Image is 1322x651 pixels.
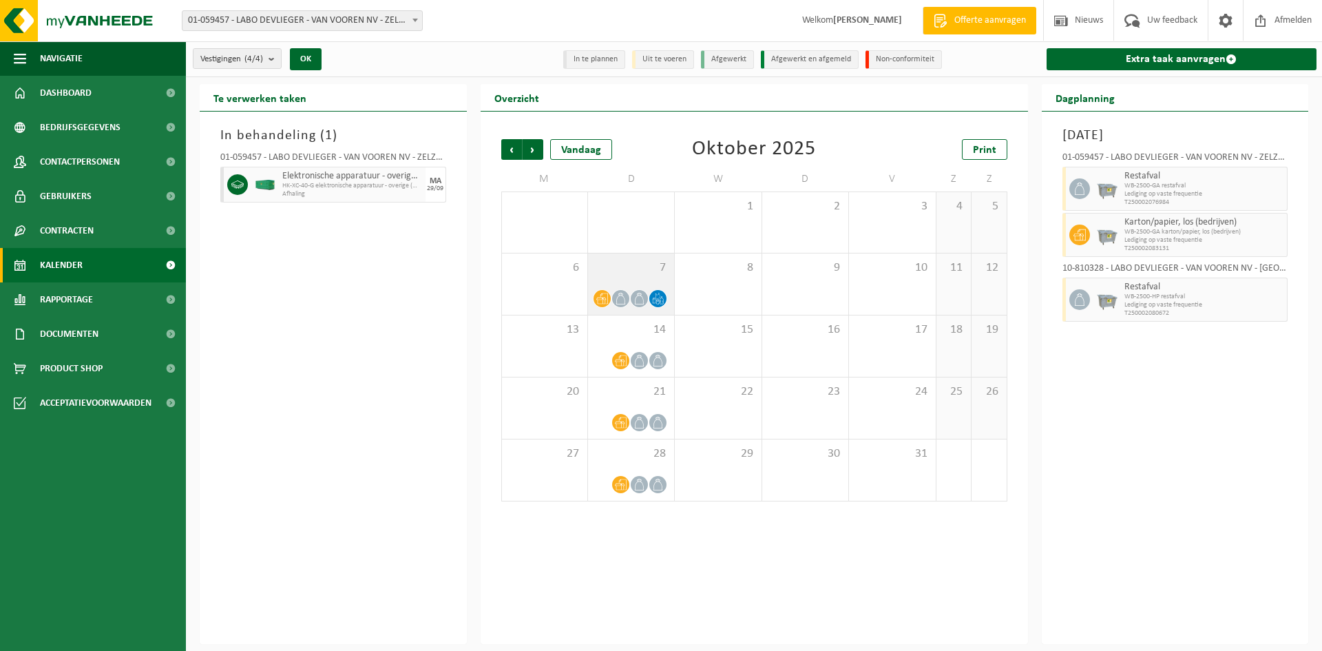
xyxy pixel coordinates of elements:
[200,49,263,70] span: Vestigingen
[1124,182,1284,190] span: WB-2500-GA restafval
[1124,236,1284,245] span: Lediging op vaste frequentie
[833,15,902,25] strong: [PERSON_NAME]
[849,167,936,192] td: V
[509,384,580,400] span: 20
[856,446,928,462] span: 31
[1124,309,1284,318] span: T250002080672
[682,384,754,400] span: 22
[40,386,151,420] span: Acceptatievoorwaarden
[40,110,120,145] span: Bedrijfsgegevens
[282,190,422,198] span: Afhaling
[936,167,972,192] td: Z
[550,139,612,160] div: Vandaag
[1062,264,1288,278] div: 10-810328 - LABO DEVLIEGER - VAN VOOREN NV - [GEOGRAPHIC_DATA]
[1124,171,1284,182] span: Restafval
[972,167,1007,192] td: Z
[978,199,999,214] span: 5
[962,139,1007,160] a: Print
[200,84,320,111] h2: Te verwerken taken
[856,384,928,400] span: 24
[523,139,543,160] span: Volgende
[682,199,754,214] span: 1
[951,14,1029,28] span: Offerte aanvragen
[1124,293,1284,301] span: WB-2500-HP restafval
[325,129,333,143] span: 1
[595,384,667,400] span: 21
[1124,198,1284,207] span: T250002076984
[769,446,841,462] span: 30
[943,322,964,338] span: 18
[701,50,754,69] li: Afgewerkt
[865,50,942,69] li: Non-conformiteit
[595,446,667,462] span: 28
[675,167,762,192] td: W
[1124,190,1284,198] span: Lediging op vaste frequentie
[501,167,588,192] td: M
[769,322,841,338] span: 16
[481,84,553,111] h2: Overzicht
[40,145,120,179] span: Contactpersonen
[682,446,754,462] span: 29
[1097,289,1118,310] img: WB-2500-GAL-GY-01
[40,179,92,214] span: Gebruikers
[282,182,422,190] span: HK-XC-40-G elektronische apparatuur - overige (OVE)
[856,199,928,214] span: 3
[1062,125,1288,146] h3: [DATE]
[40,214,94,248] span: Contracten
[563,50,625,69] li: In te plannen
[769,260,841,276] span: 9
[40,351,103,386] span: Product Shop
[978,322,999,338] span: 19
[1124,245,1284,253] span: T250002083131
[255,180,275,190] img: HK-XC-40-GN-00
[943,260,964,276] span: 11
[856,260,928,276] span: 10
[978,384,999,400] span: 26
[769,384,841,400] span: 23
[40,317,98,351] span: Documenten
[1097,225,1118,245] img: WB-2500-GAL-GY-01
[682,260,754,276] span: 8
[923,7,1036,34] a: Offerte aanvragen
[290,48,322,70] button: OK
[182,10,423,31] span: 01-059457 - LABO DEVLIEGER - VAN VOOREN NV - ZELZATE
[978,260,999,276] span: 12
[1047,48,1317,70] a: Extra taak aanvragen
[692,139,816,160] div: Oktober 2025
[856,322,928,338] span: 17
[193,48,282,69] button: Vestigingen(4/4)
[1062,153,1288,167] div: 01-059457 - LABO DEVLIEGER - VAN VOOREN NV - ZELZATE
[762,167,849,192] td: D
[682,322,754,338] span: 15
[509,446,580,462] span: 27
[40,76,92,110] span: Dashboard
[595,260,667,276] span: 7
[40,41,83,76] span: Navigatie
[182,11,422,30] span: 01-059457 - LABO DEVLIEGER - VAN VOOREN NV - ZELZATE
[973,145,996,156] span: Print
[244,54,263,63] count: (4/4)
[943,384,964,400] span: 25
[220,153,446,167] div: 01-059457 - LABO DEVLIEGER - VAN VOOREN NV - ZELZATE
[1124,301,1284,309] span: Lediging op vaste frequentie
[430,177,441,185] div: MA
[1124,282,1284,293] span: Restafval
[501,139,522,160] span: Vorige
[1097,178,1118,199] img: WB-2500-GAL-GY-01
[1042,84,1129,111] h2: Dagplanning
[1124,228,1284,236] span: WB-2500-GA karton/papier, los (bedrijven)
[40,248,83,282] span: Kalender
[427,185,443,192] div: 29/09
[769,199,841,214] span: 2
[509,260,580,276] span: 6
[632,50,694,69] li: Uit te voeren
[40,282,93,317] span: Rapportage
[761,50,859,69] li: Afgewerkt en afgemeld
[595,322,667,338] span: 14
[1124,217,1284,228] span: Karton/papier, los (bedrijven)
[509,322,580,338] span: 13
[588,167,675,192] td: D
[282,171,422,182] span: Elektronische apparatuur - overige (OVE)
[943,199,964,214] span: 4
[220,125,446,146] h3: In behandeling ( )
